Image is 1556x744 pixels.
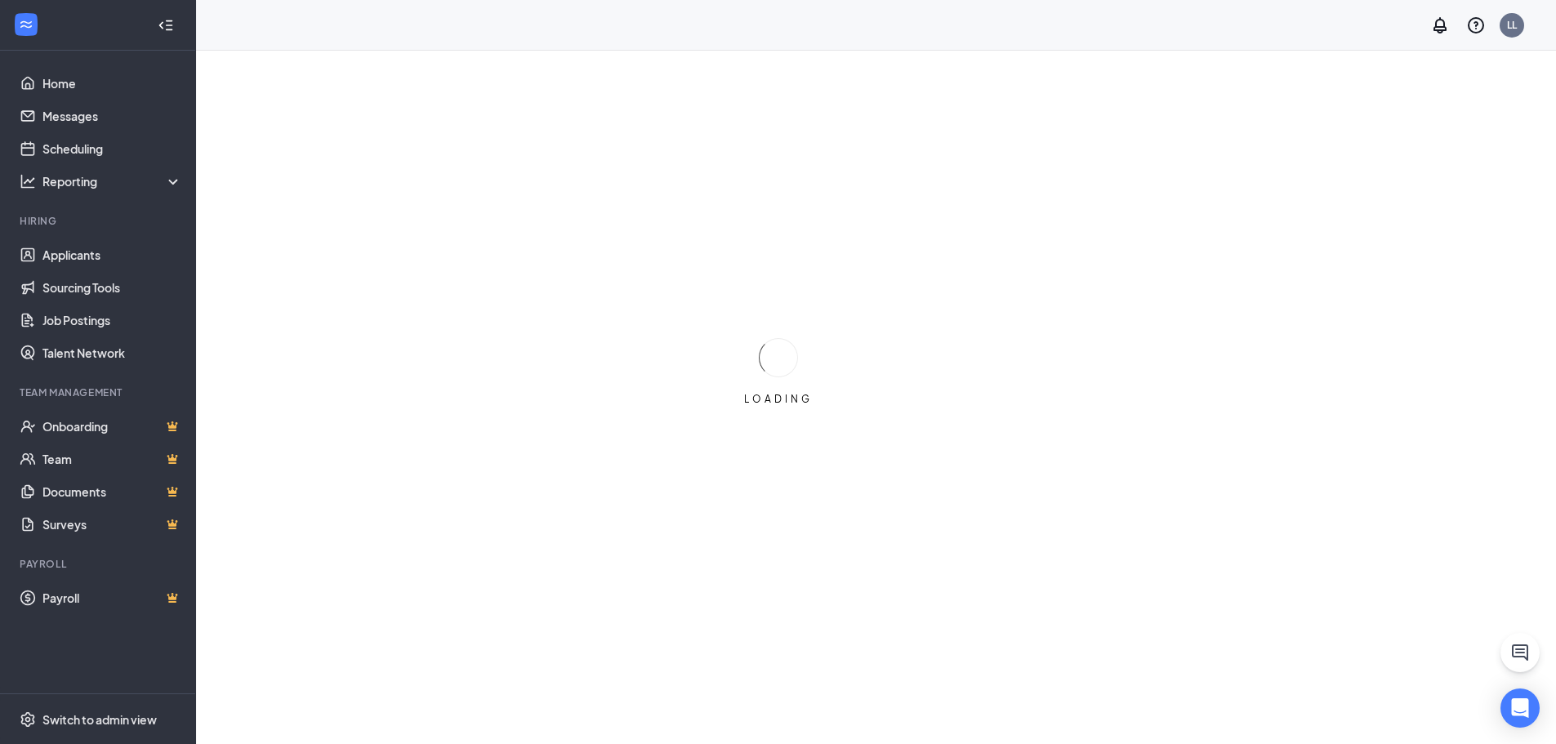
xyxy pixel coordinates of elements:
[20,711,36,728] svg: Settings
[42,443,182,475] a: TeamCrown
[42,581,182,614] a: PayrollCrown
[42,132,182,165] a: Scheduling
[1500,633,1540,672] button: ChatActive
[42,336,182,369] a: Talent Network
[158,17,174,33] svg: Collapse
[42,410,182,443] a: OnboardingCrown
[42,238,182,271] a: Applicants
[20,385,179,399] div: Team Management
[1430,16,1450,35] svg: Notifications
[42,173,183,189] div: Reporting
[20,173,36,189] svg: Analysis
[42,711,157,728] div: Switch to admin view
[1500,688,1540,728] div: Open Intercom Messenger
[42,304,182,336] a: Job Postings
[20,557,179,571] div: Payroll
[1507,18,1517,32] div: LL
[42,508,182,541] a: SurveysCrown
[738,392,819,406] div: LOADING
[1466,16,1486,35] svg: QuestionInfo
[42,271,182,304] a: Sourcing Tools
[1510,643,1530,662] svg: ChatActive
[42,100,182,132] a: Messages
[42,475,182,508] a: DocumentsCrown
[20,214,179,228] div: Hiring
[18,16,34,33] svg: WorkstreamLogo
[42,67,182,100] a: Home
